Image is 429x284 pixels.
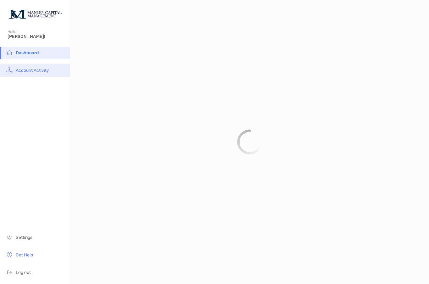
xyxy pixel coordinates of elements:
img: activity icon [6,66,13,74]
img: settings icon [6,233,13,241]
span: Settings [16,235,32,240]
span: Get Help [16,252,33,258]
span: Account Activity [16,68,49,73]
img: household icon [6,49,13,56]
span: Dashboard [16,50,39,55]
img: logout icon [6,268,13,276]
img: Zoe Logo [8,3,62,25]
span: [PERSON_NAME]! [8,34,66,39]
img: get-help icon [6,251,13,258]
span: Log out [16,270,31,275]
